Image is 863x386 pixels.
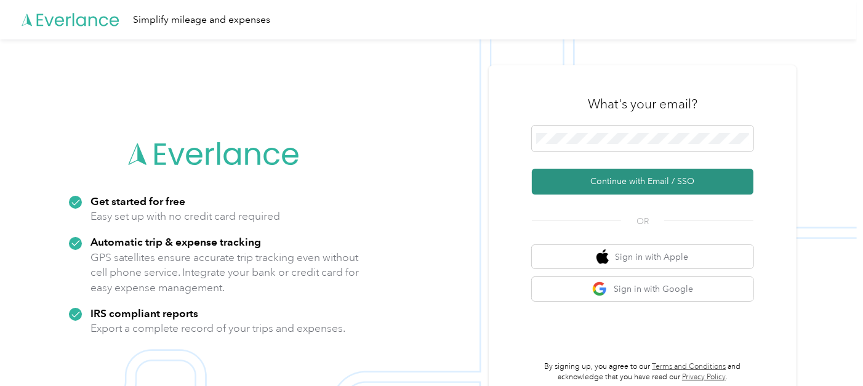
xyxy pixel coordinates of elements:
[90,321,345,336] p: Export a complete record of your trips and expenses.
[596,249,609,265] img: apple logo
[621,215,664,228] span: OR
[588,95,697,113] h3: What's your email?
[90,195,185,207] strong: Get started for free
[90,235,261,248] strong: Automatic trip & expense tracking
[532,361,753,383] p: By signing up, you agree to our and acknowledge that you have read our .
[592,281,608,297] img: google logo
[652,362,726,371] a: Terms and Conditions
[90,250,359,296] p: GPS satellites ensure accurate trip tracking even without cell phone service. Integrate your bank...
[133,12,270,28] div: Simplify mileage and expenses
[90,209,280,224] p: Easy set up with no credit card required
[532,245,753,269] button: apple logoSign in with Apple
[90,307,198,320] strong: IRS compliant reports
[532,169,753,195] button: Continue with Email / SSO
[682,372,726,382] a: Privacy Policy
[532,277,753,301] button: google logoSign in with Google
